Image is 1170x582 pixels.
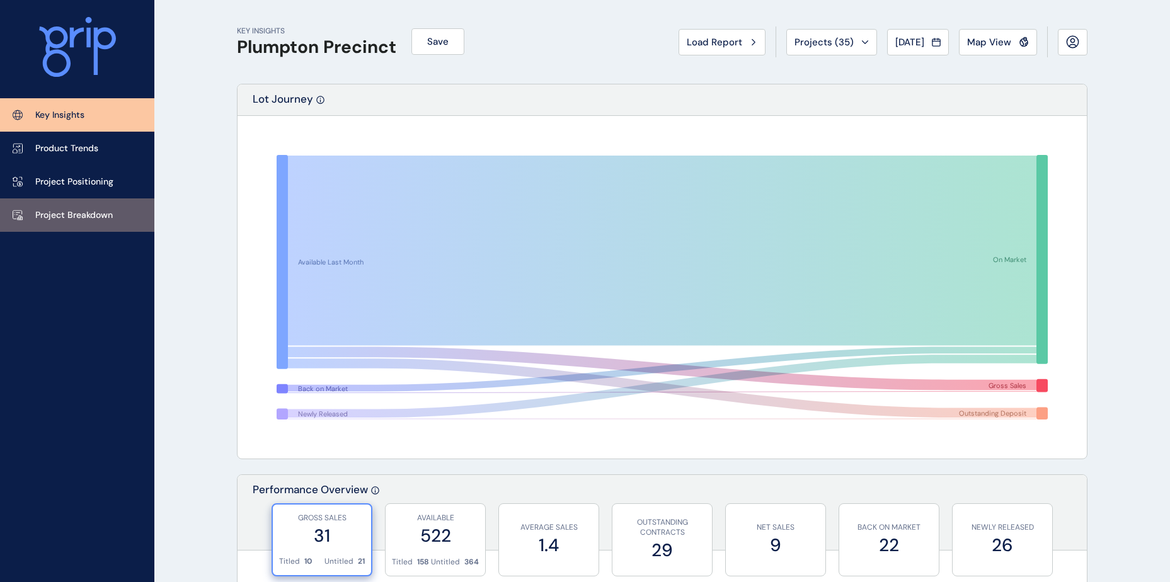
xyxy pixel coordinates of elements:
[687,36,742,48] span: Load Report
[967,36,1011,48] span: Map View
[619,538,706,562] label: 29
[237,37,396,58] h1: Plumpton Precinct
[895,36,924,48] span: [DATE]
[959,29,1037,55] button: Map View
[253,482,368,550] p: Performance Overview
[505,533,592,557] label: 1.4
[464,557,479,568] p: 364
[887,29,949,55] button: [DATE]
[846,533,932,557] label: 22
[279,556,300,567] p: Titled
[417,557,429,568] p: 158
[358,556,365,567] p: 21
[427,35,449,48] span: Save
[253,92,313,115] p: Lot Journey
[324,556,353,567] p: Untitled
[35,109,84,122] p: Key Insights
[794,36,854,48] span: Projects ( 35 )
[959,522,1046,533] p: NEWLY RELEASED
[846,522,932,533] p: BACK ON MARKET
[431,557,460,568] p: Untitled
[732,533,819,557] label: 9
[304,556,312,567] p: 10
[279,513,365,523] p: GROSS SALES
[237,26,396,37] p: KEY INSIGHTS
[35,176,113,188] p: Project Positioning
[35,209,113,222] p: Project Breakdown
[619,517,706,539] p: OUTSTANDING CONTRACTS
[959,533,1046,557] label: 26
[679,29,766,55] button: Load Report
[786,29,877,55] button: Projects (35)
[392,523,479,548] label: 522
[392,513,479,523] p: AVAILABLE
[392,557,413,568] p: Titled
[505,522,592,533] p: AVERAGE SALES
[732,522,819,533] p: NET SALES
[35,142,98,155] p: Product Trends
[411,28,464,55] button: Save
[279,523,365,548] label: 31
